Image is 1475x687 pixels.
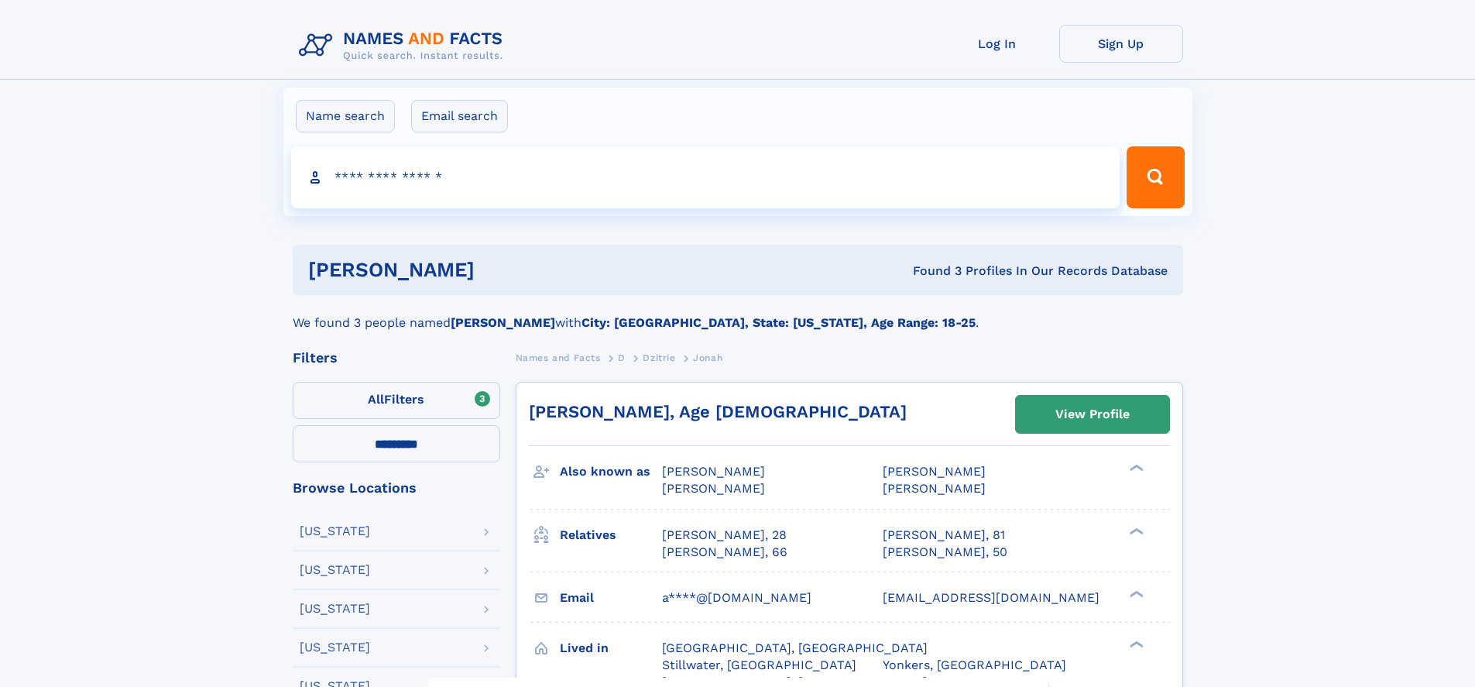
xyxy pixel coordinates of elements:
a: Log In [935,25,1059,63]
a: [PERSON_NAME], 66 [662,544,787,561]
div: [US_STATE] [300,603,370,615]
div: View Profile [1055,397,1130,432]
a: Sign Up [1059,25,1183,63]
div: [US_STATE] [300,525,370,538]
img: Logo Names and Facts [293,25,516,67]
div: Filters [293,351,500,365]
span: Stillwater, [GEOGRAPHIC_DATA] [662,658,856,672]
b: City: [GEOGRAPHIC_DATA], State: [US_STATE], Age Range: 18-25 [581,315,976,330]
h3: Also known as [560,459,662,485]
span: D [618,352,626,363]
div: ❯ [1126,589,1144,599]
span: Yonkers, [GEOGRAPHIC_DATA] [883,658,1066,672]
a: [PERSON_NAME], 50 [883,544,1007,561]
input: search input [291,146,1120,208]
label: Filters [293,382,500,419]
span: [GEOGRAPHIC_DATA], [GEOGRAPHIC_DATA] [662,641,928,655]
a: D [618,348,626,367]
div: Found 3 Profiles In Our Records Database [694,263,1168,280]
div: ❯ [1126,463,1144,473]
a: View Profile [1016,396,1169,433]
span: [PERSON_NAME] [662,481,765,496]
span: [PERSON_NAME] [662,464,765,479]
a: Dzitrie [643,348,675,367]
div: [US_STATE] [300,641,370,654]
h3: Relatives [560,522,662,548]
span: [EMAIL_ADDRESS][DOMAIN_NAME] [883,590,1099,605]
span: [PERSON_NAME] [883,481,986,496]
a: Names and Facts [516,348,601,367]
span: Dzitrie [643,352,675,363]
h3: Email [560,585,662,611]
span: [PERSON_NAME] [883,464,986,479]
button: Search Button [1127,146,1184,208]
div: Browse Locations [293,481,500,495]
h1: [PERSON_NAME] [308,260,694,280]
div: [US_STATE] [300,564,370,576]
a: [PERSON_NAME], 81 [883,527,1005,544]
a: [PERSON_NAME], Age [DEMOGRAPHIC_DATA] [529,402,907,421]
h3: Lived in [560,635,662,661]
a: [PERSON_NAME], 28 [662,527,787,544]
div: ❯ [1126,639,1144,649]
div: ❯ [1126,526,1144,536]
div: We found 3 people named with . [293,295,1183,332]
label: Email search [411,100,508,132]
label: Name search [296,100,395,132]
b: [PERSON_NAME] [451,315,555,330]
span: All [368,392,384,407]
span: Jonah [693,352,722,363]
